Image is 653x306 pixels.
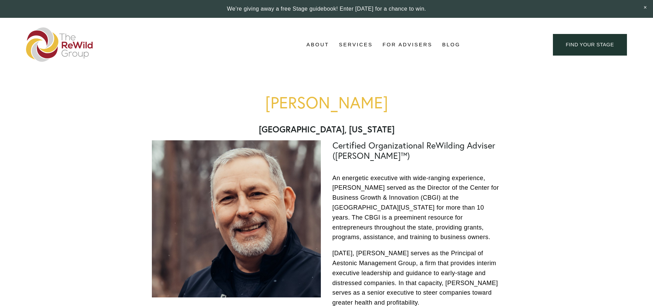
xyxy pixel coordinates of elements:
a: For Advisers [383,40,432,50]
h1: [PERSON_NAME] [152,93,501,111]
p: An energetic executive with wide-ranging experience, [PERSON_NAME] served as the Director of the ... [332,173,501,243]
h2: Certified Organizational ReWilding Adviser ([PERSON_NAME]™) [332,140,501,161]
span: Services [339,40,373,49]
span: About [306,40,329,49]
a: find your stage [553,34,627,56]
a: Blog [442,40,460,50]
a: folder dropdown [306,40,329,50]
a: folder dropdown [339,40,373,50]
img: The ReWild Group [26,27,93,62]
strong: [GEOGRAPHIC_DATA], [US_STATE] [259,123,395,135]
